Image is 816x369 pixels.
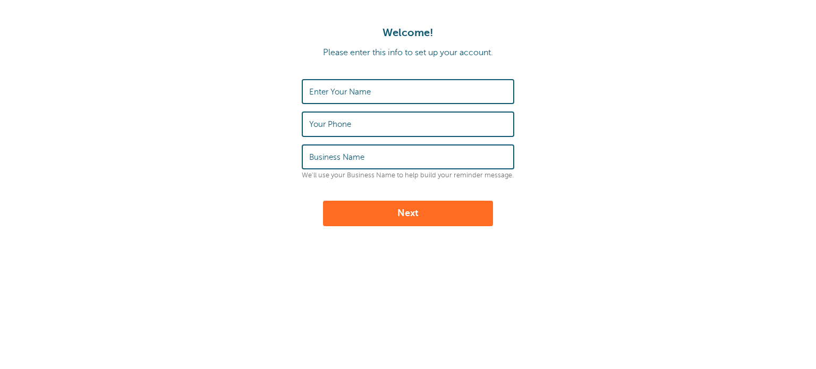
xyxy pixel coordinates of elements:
[11,48,805,58] p: Please enter this info to set up your account.
[309,87,371,97] label: Enter Your Name
[323,201,493,226] button: Next
[309,119,351,129] label: Your Phone
[302,171,514,179] p: We'll use your Business Name to help build your reminder message.
[11,27,805,39] h1: Welcome!
[309,152,364,162] label: Business Name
